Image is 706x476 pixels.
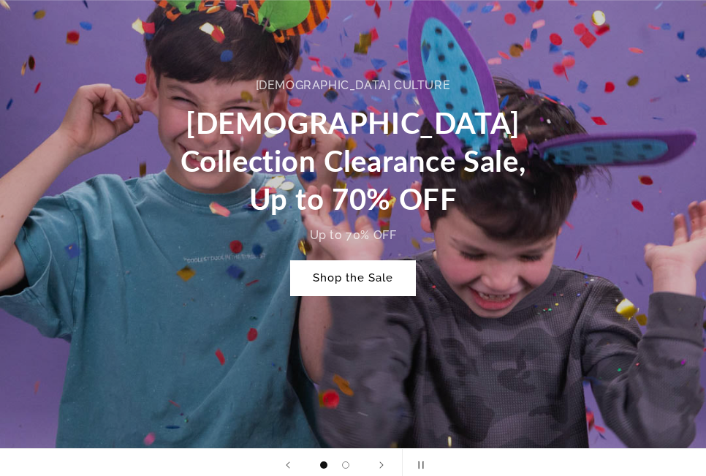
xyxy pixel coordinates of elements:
h2: [DEMOGRAPHIC_DATA] Collection Clearance Sale, Up to 70% OFF [180,104,527,218]
button: Load slide 2 of 2 [335,454,357,476]
button: Load slide 1 of 2 [313,454,335,476]
a: Shop the Sale [291,261,415,295]
div: [DEMOGRAPHIC_DATA] CULTURE [256,75,451,97]
span: Up to 70% OFF [310,228,397,242]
